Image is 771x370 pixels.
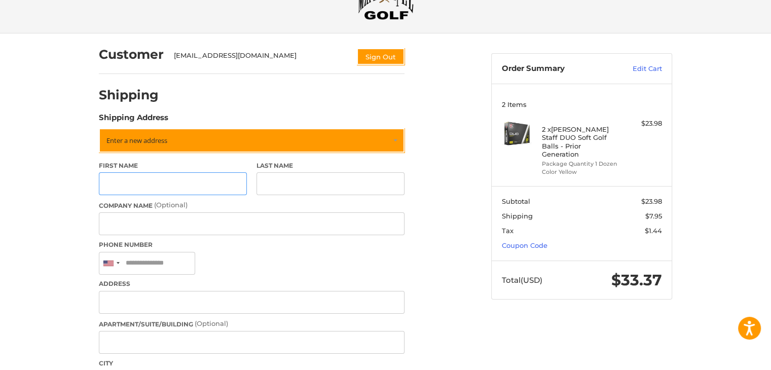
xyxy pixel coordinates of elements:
a: Enter or select a different address [99,128,405,153]
label: Last Name [256,161,405,170]
span: Total (USD) [502,275,542,285]
a: Coupon Code [502,241,547,249]
button: Sign Out [357,48,405,65]
div: United States: +1 [99,252,123,274]
span: Enter a new address [106,136,167,145]
span: $1.44 [645,227,662,235]
label: Address [99,279,405,288]
label: Company Name [99,200,405,210]
h3: Order Summary [502,64,611,74]
iframe: Google Customer Reviews [687,343,771,370]
div: $23.98 [622,119,662,129]
span: Tax [502,227,513,235]
h2: Customer [99,47,164,62]
label: Phone Number [99,240,405,249]
span: $23.98 [641,197,662,205]
span: $7.95 [645,212,662,220]
legend: Shipping Address [99,112,168,128]
label: First Name [99,161,247,170]
label: Apartment/Suite/Building [99,319,405,329]
span: Shipping [502,212,533,220]
span: Subtotal [502,197,530,205]
li: Color Yellow [542,168,619,176]
small: (Optional) [154,201,188,209]
div: [EMAIL_ADDRESS][DOMAIN_NAME] [174,51,347,65]
h2: Shipping [99,87,159,103]
h4: 2 x [PERSON_NAME] Staff DUO Soft Golf Balls - Prior Generation [542,125,619,158]
label: City [99,359,405,368]
h3: 2 Items [502,100,662,108]
li: Package Quantity 1 Dozen [542,160,619,168]
span: $33.37 [611,271,662,289]
small: (Optional) [195,319,228,327]
a: Edit Cart [611,64,662,74]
